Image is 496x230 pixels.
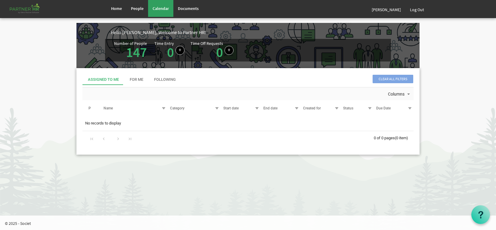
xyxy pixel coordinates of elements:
[126,134,134,143] div: Go to last page
[405,1,429,18] a: Log Out
[114,41,147,46] div: Number of People
[88,134,96,143] div: Go to first page
[191,41,223,46] div: Time Off Requests
[303,106,321,110] span: Created for
[126,44,147,61] a: 147
[100,134,108,143] div: Go to previous page
[376,106,391,110] span: Due Date
[88,77,119,83] div: Assigned To Me
[154,41,191,59] div: Number of time entries
[104,106,113,110] span: Name
[373,75,413,83] span: Clear all filters
[178,6,199,11] span: Documents
[5,220,496,226] p: © 2025 - Societ
[395,136,408,140] span: (0 item)
[130,77,143,83] div: For Me
[167,44,174,61] a: 0
[170,106,184,110] span: Category
[225,46,234,55] a: Create a new time off request
[82,118,414,129] td: No records to display
[263,106,277,110] span: End date
[175,46,184,55] a: Log hours
[387,90,413,98] button: Columns
[111,6,122,11] span: Home
[387,90,405,98] span: Columns
[367,1,405,18] a: [PERSON_NAME]
[223,106,239,110] span: Start date
[114,41,154,59] div: Total number of active people in Partner HR
[154,77,176,83] div: Following
[88,106,91,110] span: P
[191,41,240,59] div: Number of pending time-off requests
[374,131,414,144] div: 0 of 0 pages (0 item)
[374,136,395,140] span: 0 of 0 pages
[153,6,169,11] span: Calendar
[387,87,413,100] div: Columns
[82,74,414,85] div: tab-header
[154,41,174,46] div: Time Entry
[131,6,144,11] span: People
[343,106,353,110] span: Status
[216,44,223,61] a: 0
[111,29,420,36] div: Hello [PERSON_NAME], Welcome to Partner HR!
[114,134,122,143] div: Go to next page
